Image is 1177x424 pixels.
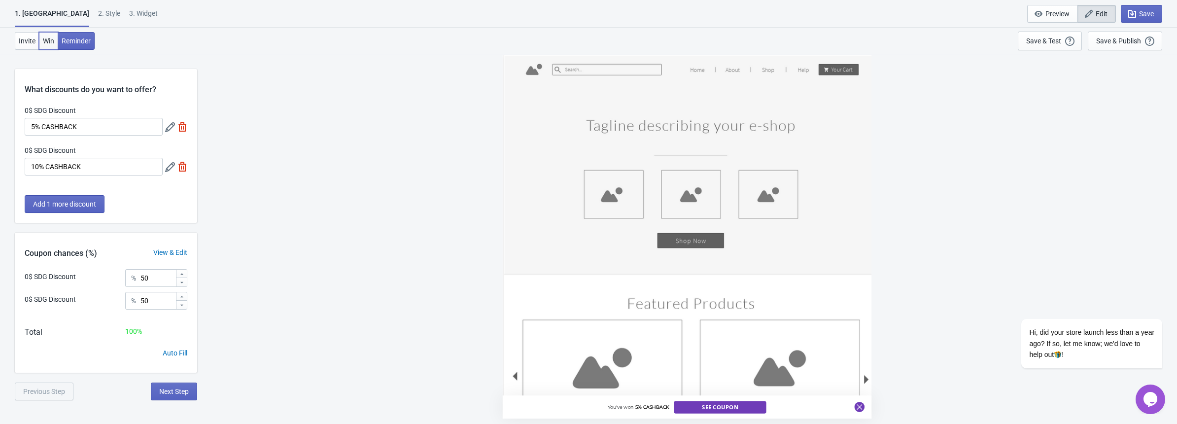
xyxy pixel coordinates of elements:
iframe: chat widget [990,230,1167,380]
div: Save & Test [1026,37,1061,45]
button: Next Step [151,383,197,400]
span: Edit [1096,10,1108,18]
div: 0$ SDG Discount [25,272,76,282]
button: Invite [15,32,39,50]
input: Chance [140,292,175,310]
div: % [131,295,136,307]
div: % [131,272,136,284]
div: Auto Fill [163,348,187,358]
button: Preview [1027,5,1078,23]
span: 5% CASHBACK [635,404,669,410]
button: Save & Test [1018,32,1082,50]
span: Reminder [62,37,91,45]
button: Add 1 more discount [25,195,104,213]
button: Save [1121,5,1162,23]
span: Win [43,37,54,45]
button: Edit [1077,5,1116,23]
label: 0$ SDG Discount [25,145,76,155]
div: Total [25,326,42,338]
div: 3. Widget [129,8,158,26]
div: Save & Publish [1096,37,1141,45]
div: What discounts do you want to offer? [15,69,197,96]
span: 100 % [125,327,142,335]
input: Chance [140,269,175,287]
button: Reminder [58,32,95,50]
div: 1. [GEOGRAPHIC_DATA] [15,8,89,27]
div: View & Edit [143,247,197,258]
div: 0$ SDG Discount [25,294,76,305]
span: Add 1 more discount [33,200,96,208]
span: Next Step [159,388,189,395]
div: Coupon chances (%) [15,247,107,259]
div: 2 . Style [98,8,120,26]
span: You've won [608,404,633,410]
button: Save & Publish [1088,32,1162,50]
label: 0$ SDG Discount [25,106,76,115]
img: delete.svg [177,122,187,132]
span: Invite [19,37,35,45]
button: See Coupon [674,401,766,413]
img: delete.svg [177,162,187,172]
iframe: chat widget [1136,385,1167,414]
span: Save [1139,10,1154,18]
button: Win [39,32,58,50]
span: Preview [1045,10,1070,18]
